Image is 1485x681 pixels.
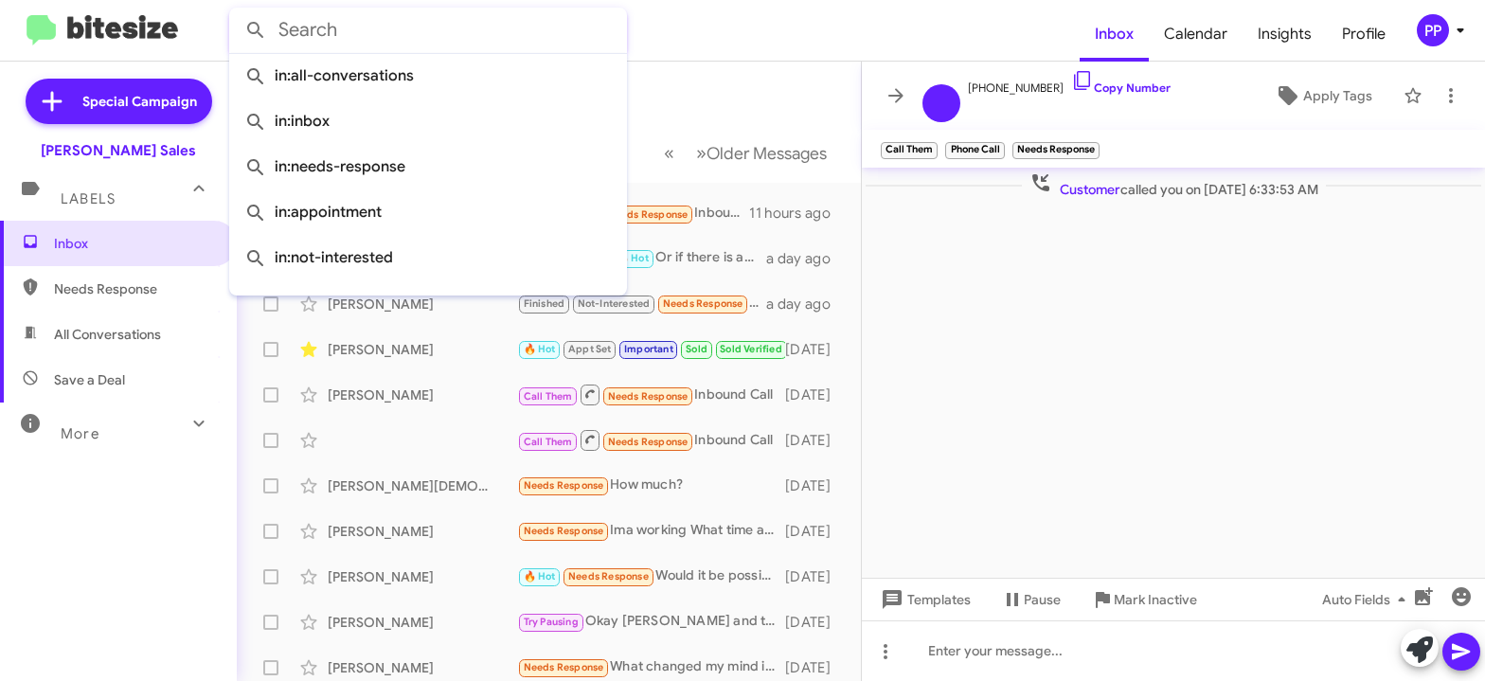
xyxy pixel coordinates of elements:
[1114,582,1197,617] span: Mark Inactive
[517,520,785,542] div: Ima working What time around?
[877,582,971,617] span: Templates
[720,343,782,355] span: Sold Verified
[785,613,846,632] div: [DATE]
[568,343,612,355] span: Appt Set
[1303,79,1372,113] span: Apply Tags
[328,613,517,632] div: [PERSON_NAME]
[328,476,517,495] div: [PERSON_NAME][DEMOGRAPHIC_DATA]
[524,343,556,355] span: 🔥 Hot
[524,297,565,310] span: Finished
[1080,7,1149,62] a: Inbox
[328,340,517,359] div: [PERSON_NAME]
[1307,582,1428,617] button: Auto Fields
[1417,14,1449,46] div: PP
[517,565,785,587] div: Would it be possible to service my car while I'm there
[244,235,612,280] span: in:not-interested
[1149,7,1243,62] a: Calendar
[524,436,573,448] span: Call Them
[663,297,743,310] span: Needs Response
[82,92,197,111] span: Special Campaign
[61,190,116,207] span: Labels
[653,134,838,172] nav: Page navigation example
[1060,181,1120,198] span: Customer
[608,208,689,221] span: Needs Response
[1012,142,1100,159] small: Needs Response
[785,567,846,586] div: [DATE]
[785,522,846,541] div: [DATE]
[785,658,846,677] div: [DATE]
[945,142,1004,159] small: Phone Call
[686,343,707,355] span: Sold
[517,247,766,269] div: Or if there is an Odyssey sports?
[617,252,649,264] span: 🔥 Hot
[1022,171,1326,199] span: called you on [DATE] 6:33:53 AM
[328,567,517,586] div: [PERSON_NAME]
[1250,79,1394,113] button: Apply Tags
[766,295,846,314] div: a day ago
[707,143,827,164] span: Older Messages
[244,99,612,144] span: in:inbox
[685,134,838,172] button: Next
[328,295,517,314] div: [PERSON_NAME]
[517,656,785,678] div: What changed my mind is that it's GM built.
[524,479,604,492] span: Needs Response
[54,325,161,344] span: All Conversations
[1401,14,1464,46] button: PP
[328,385,517,404] div: [PERSON_NAME]
[517,338,785,360] div: Okay thanks!
[1024,582,1061,617] span: Pause
[568,570,649,582] span: Needs Response
[1071,81,1171,95] a: Copy Number
[749,204,846,223] div: 11 hours ago
[524,616,579,628] span: Try Pausing
[881,142,938,159] small: Call Them
[608,436,689,448] span: Needs Response
[785,476,846,495] div: [DATE]
[1243,7,1327,62] a: Insights
[624,343,673,355] span: Important
[517,383,785,406] div: Inbound Call
[517,475,785,496] div: How much?
[653,134,686,172] button: Previous
[26,79,212,124] a: Special Campaign
[524,661,604,673] span: Needs Response
[524,390,573,403] span: Call Them
[986,582,1076,617] button: Pause
[41,141,196,160] div: [PERSON_NAME] Sales
[244,53,612,99] span: in:all-conversations
[328,522,517,541] div: [PERSON_NAME]
[785,385,846,404] div: [DATE]
[664,141,674,165] span: «
[785,340,846,359] div: [DATE]
[54,370,125,389] span: Save a Deal
[1327,7,1401,62] a: Profile
[61,425,99,442] span: More
[328,658,517,677] div: [PERSON_NAME]
[229,8,627,53] input: Search
[862,582,986,617] button: Templates
[968,69,1171,98] span: [PHONE_NUMBER]
[524,525,604,537] span: Needs Response
[244,189,612,235] span: in:appointment
[524,570,556,582] span: 🔥 Hot
[54,279,215,298] span: Needs Response
[696,141,707,165] span: »
[517,611,785,633] div: Okay [PERSON_NAME] and thank you for responding. Enjoy your trip! [PERSON_NAME] would it be okay ...
[244,280,612,326] span: in:sold-verified
[54,234,215,253] span: Inbox
[517,293,766,314] div: How much the allowed downpayment sir??
[1322,582,1413,617] span: Auto Fields
[517,201,749,224] div: Inbound Call
[766,249,846,268] div: a day ago
[1076,582,1212,617] button: Mark Inactive
[578,297,651,310] span: Not-Interested
[608,390,689,403] span: Needs Response
[244,144,612,189] span: in:needs-response
[517,428,785,452] div: Inbound Call
[785,431,846,450] div: [DATE]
